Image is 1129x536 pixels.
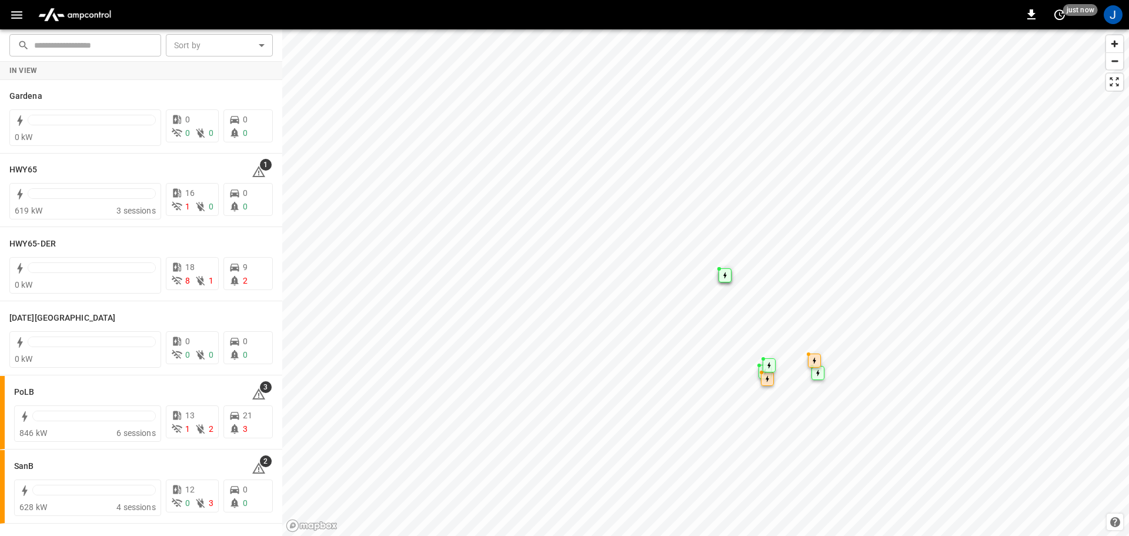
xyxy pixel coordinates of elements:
[185,276,190,285] span: 8
[260,455,272,467] span: 2
[209,424,213,434] span: 2
[1063,4,1098,16] span: just now
[15,354,33,364] span: 0 kW
[260,381,272,393] span: 3
[243,337,248,346] span: 0
[282,29,1129,536] canvas: Map
[243,498,248,508] span: 0
[209,128,213,138] span: 0
[9,90,42,103] h6: Gardena
[19,428,47,438] span: 846 kW
[243,350,248,359] span: 0
[209,202,213,211] span: 0
[34,4,116,26] img: ampcontrol.io logo
[243,202,248,211] span: 0
[1050,5,1069,24] button: set refresh interval
[1106,53,1123,69] span: Zoom out
[185,424,190,434] span: 1
[14,460,34,473] h6: SanB
[243,485,248,494] span: 0
[243,411,252,420] span: 21
[185,498,190,508] span: 0
[761,372,774,386] div: Map marker
[1104,5,1123,24] div: profile-icon
[15,206,42,215] span: 619 kW
[9,312,115,325] h6: Karma Center
[116,502,156,512] span: 4 sessions
[116,206,156,215] span: 3 sessions
[9,66,38,75] strong: In View
[185,188,195,198] span: 16
[808,354,821,368] div: Map marker
[243,128,248,138] span: 0
[243,262,248,272] span: 9
[763,358,776,372] div: Map marker
[811,366,824,380] div: Map marker
[15,280,33,289] span: 0 kW
[286,519,338,532] a: Mapbox homepage
[185,411,195,420] span: 13
[19,502,47,512] span: 628 kW
[185,202,190,211] span: 1
[243,188,248,198] span: 0
[759,365,771,379] div: Map marker
[243,424,248,434] span: 3
[185,337,190,346] span: 0
[1106,35,1123,52] button: Zoom in
[185,262,195,272] span: 18
[260,159,272,171] span: 1
[209,276,213,285] span: 1
[185,350,190,359] span: 0
[1106,52,1123,69] button: Zoom out
[185,485,195,494] span: 12
[209,498,213,508] span: 3
[185,128,190,138] span: 0
[9,238,56,251] h6: HWY65-DER
[209,350,213,359] span: 0
[243,276,248,285] span: 2
[116,428,156,438] span: 6 sessions
[719,268,731,282] div: Map marker
[14,386,34,399] h6: PoLB
[15,132,33,142] span: 0 kW
[9,164,38,177] h6: HWY65
[185,115,190,124] span: 0
[243,115,248,124] span: 0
